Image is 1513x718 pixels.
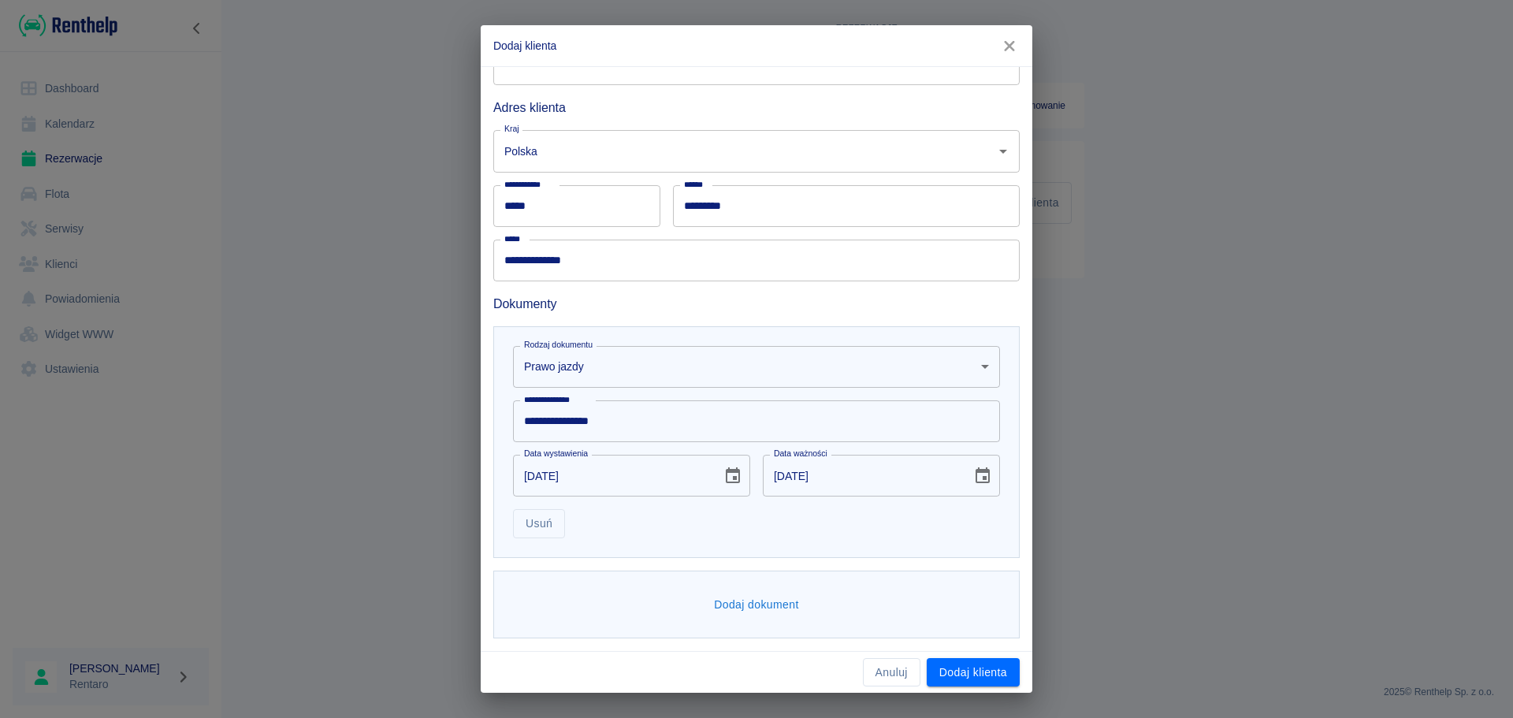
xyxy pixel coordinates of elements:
input: DD-MM-YYYY [513,455,711,497]
button: Choose date, selected date is 20 wrz 2016 [717,460,749,492]
h2: Dodaj klienta [481,25,1032,66]
button: Choose date, selected date is 20 wrz 2026 [967,460,998,492]
div: Prawo jazdy [513,346,1000,388]
input: DD-MM-YYYY [763,455,961,497]
label: Rodzaj dokumentu [524,339,593,351]
label: Data wystawienia [524,448,588,459]
h6: Dokumenty [493,294,1020,314]
button: Dodaj klienta [927,658,1020,687]
label: Data ważności [774,448,827,459]
label: Kraj [504,123,519,135]
button: Usuń [513,509,565,538]
h6: Adres klienta [493,98,1020,117]
button: Anuluj [863,658,920,687]
button: Dodaj dokument [708,590,805,619]
button: Otwórz [992,140,1014,162]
